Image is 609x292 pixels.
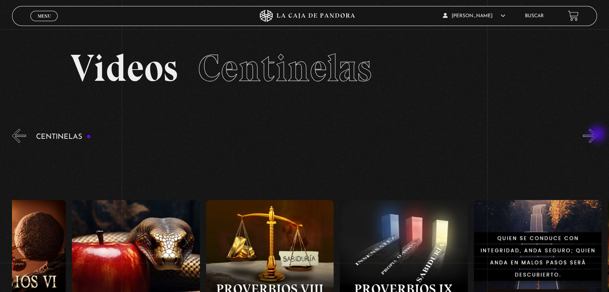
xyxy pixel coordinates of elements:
span: Menu [38,14,51,18]
a: Buscar [525,14,544,18]
h2: Videos [70,49,538,87]
button: Next [583,129,597,143]
button: Previous [12,129,26,143]
a: View your shopping cart [568,10,579,21]
span: [PERSON_NAME] [443,14,505,18]
span: Centinelas [198,45,371,91]
h3: Centinelas [36,133,91,141]
span: Cerrar [35,20,54,26]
